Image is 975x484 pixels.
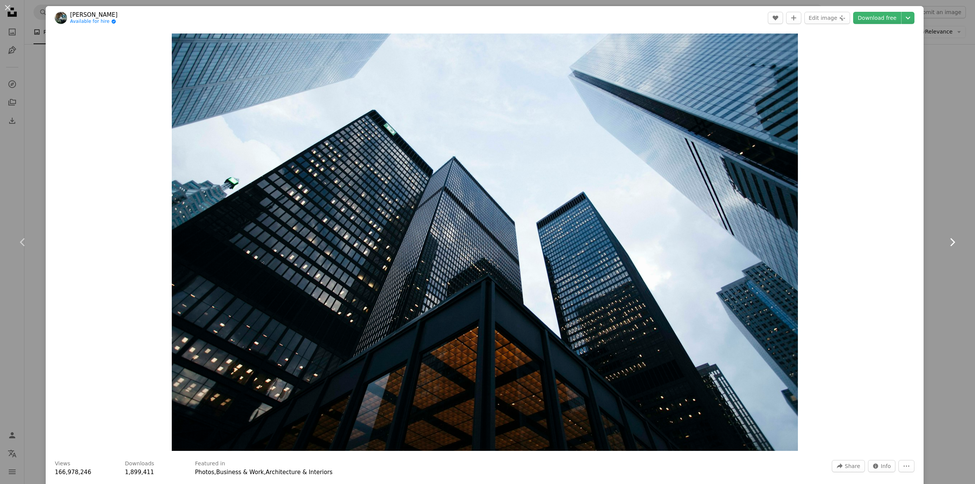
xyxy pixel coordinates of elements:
[55,12,67,24] img: Go to Sean Pollock's profile
[804,12,850,24] button: Edit image
[853,12,901,24] a: Download free
[216,469,264,476] a: Business & Work
[768,12,783,24] button: Like
[929,206,975,279] a: Next
[845,460,860,472] span: Share
[55,469,91,476] span: 166,978,246
[172,34,798,451] button: Zoom in on this image
[214,469,216,476] span: ,
[70,11,118,19] a: [PERSON_NAME]
[125,460,154,468] h3: Downloads
[172,34,798,451] img: low angle photo of city high rise buildings during daytime
[195,460,225,468] h3: Featured in
[881,460,891,472] span: Info
[55,460,70,468] h3: Views
[786,12,801,24] button: Add to Collection
[898,460,914,472] button: More Actions
[901,12,914,24] button: Choose download size
[266,469,333,476] a: Architecture & Interiors
[264,469,266,476] span: ,
[195,469,214,476] a: Photos
[125,469,154,476] span: 1,899,411
[832,460,865,472] button: Share this image
[70,19,118,25] a: Available for hire
[868,460,896,472] button: Stats about this image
